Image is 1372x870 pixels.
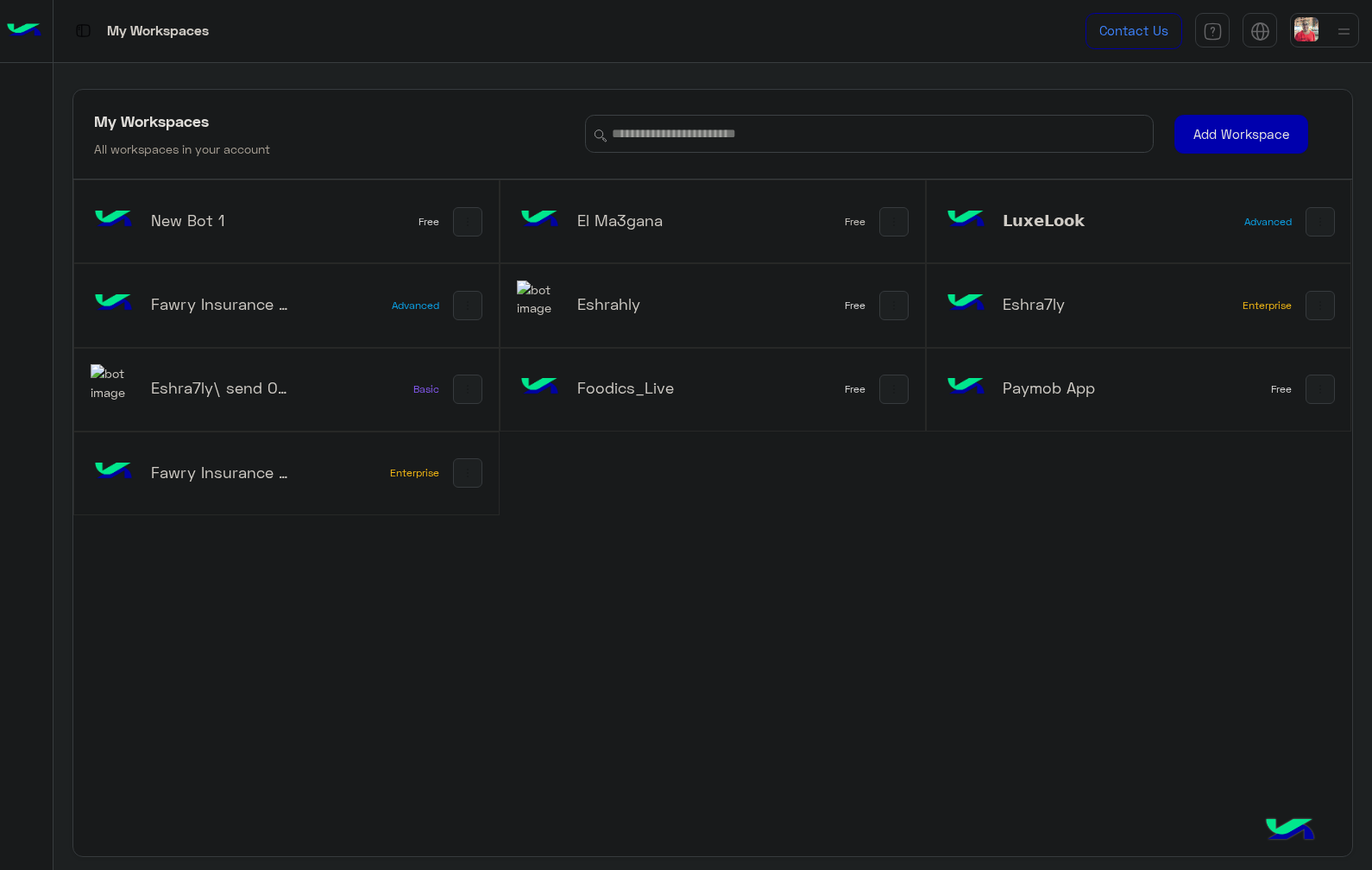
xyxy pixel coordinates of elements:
div: Free [845,382,865,396]
img: tab [72,20,94,41]
h5: 𝗟𝘂𝘅𝗲𝗟𝗼𝗼𝗸 [1003,210,1144,230]
h5: Eshrahly [577,293,719,314]
img: bot image [942,364,989,411]
img: hulul-logo.png [1260,801,1320,861]
div: Free [419,215,439,229]
h5: Foodics_Live [577,377,719,398]
h5: Paymob App [1003,377,1144,398]
img: 114503081745937 [91,364,137,401]
img: tab [1203,22,1223,41]
img: userImage [1294,17,1319,41]
button: Add Workspace [1174,115,1308,154]
img: Logo [7,13,41,49]
div: Free [845,299,865,312]
h5: New Bot 1 [151,210,293,230]
img: bot image [517,197,563,243]
p: My Workspaces [107,20,209,43]
div: Free [1271,382,1292,396]
img: bot image [942,197,989,243]
img: bot image [91,197,137,243]
h5: Fawry Insurance Brokerage`s [151,293,293,314]
div: Enterprise [1243,299,1292,312]
img: bot image [91,281,137,327]
div: Advanced [1244,215,1292,229]
img: bot image [517,364,563,411]
h5: Eshra7ly [1003,293,1144,314]
h5: Eshra7ly\ send OTP USD [151,377,293,398]
div: Basic [413,382,439,396]
a: tab [1195,13,1230,49]
h5: El Ma3gana [577,210,719,230]
div: Free [845,215,865,229]
img: bot image [91,449,137,495]
h6: All workspaces in your account [94,141,270,158]
div: Enterprise [390,466,439,480]
img: tab [1250,22,1270,41]
img: 316735588189801 [517,281,563,318]
img: bot image [942,281,989,327]
a: Contact Us [1086,13,1182,49]
div: Advanced [392,299,439,312]
h5: My Workspaces [94,110,209,131]
h5: Fawry Insurance Brokerage`s_copy_1 [151,462,293,482]
img: profile [1333,21,1355,42]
